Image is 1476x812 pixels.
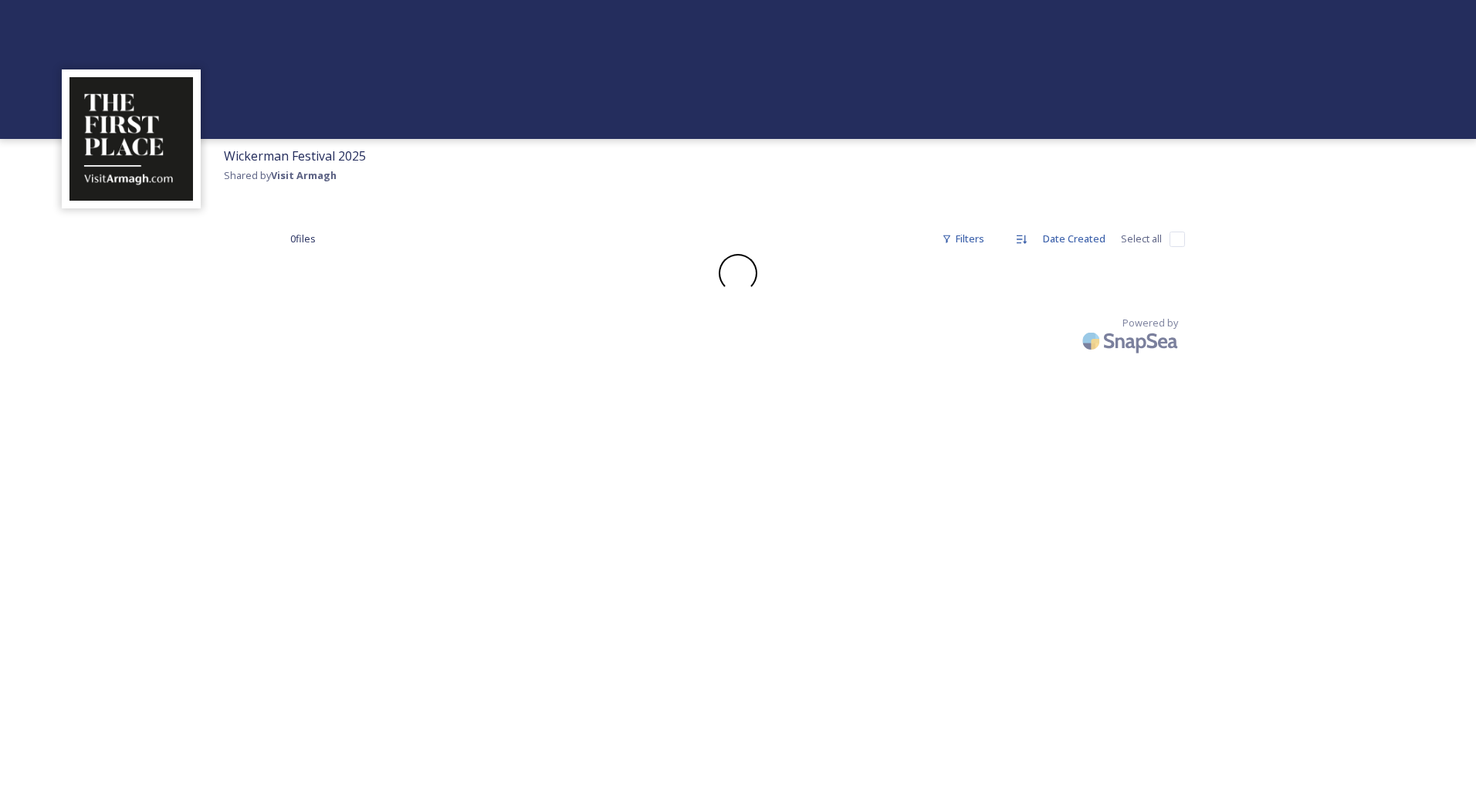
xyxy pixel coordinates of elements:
span: Powered by [1122,316,1178,330]
span: 0 file s [290,232,316,246]
span: Shared by [224,168,337,182]
span: Select all [1121,232,1162,246]
img: THE-FIRST-PLACE-VISIT-ARMAGH.COM-BLACK.jpg [69,77,193,201]
img: SnapSea Logo [1078,323,1186,359]
div: Filters [934,224,992,254]
div: Date Created [1035,224,1113,254]
span: Wickerman Festival 2025 [224,147,366,164]
strong: Visit Armagh [271,168,337,182]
